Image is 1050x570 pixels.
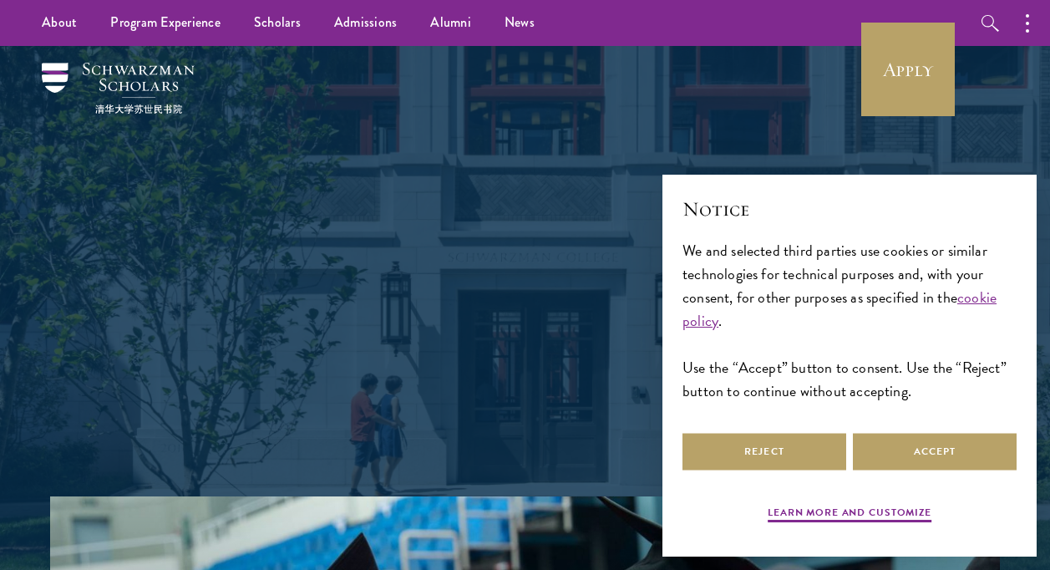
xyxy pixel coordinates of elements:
[225,254,826,413] p: Schwarzman Scholars is a prestigious one-year, fully funded master’s program in global affairs at...
[682,195,1017,223] h2: Notice
[682,239,1017,404] div: We and selected third parties use cookies or similar technologies for technical purposes and, wit...
[42,63,195,114] img: Schwarzman Scholars
[682,433,846,471] button: Reject
[853,433,1017,471] button: Accept
[682,286,997,332] a: cookie policy
[768,505,931,525] button: Learn more and customize
[861,23,955,116] a: Apply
